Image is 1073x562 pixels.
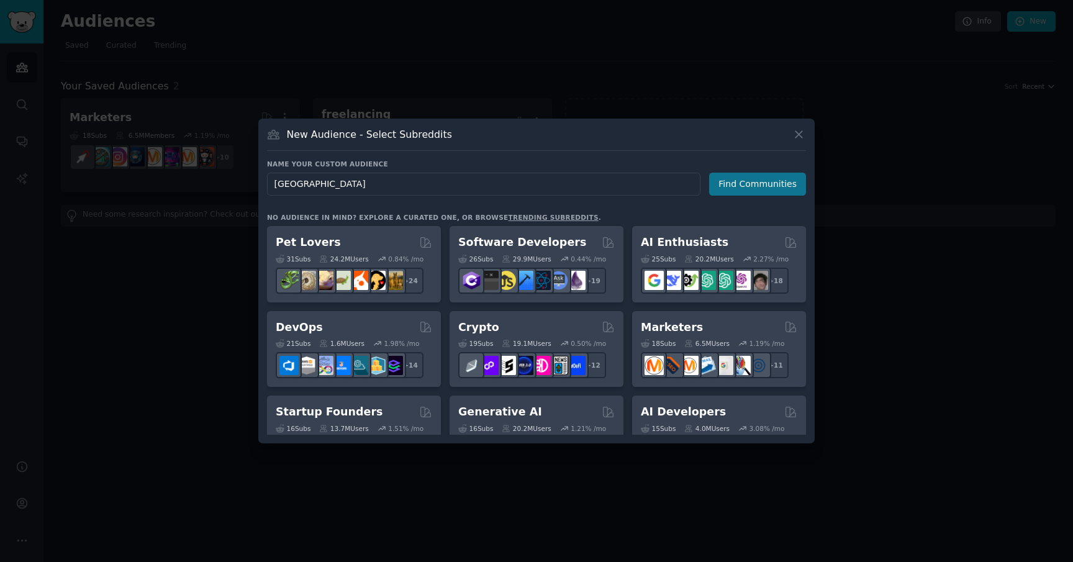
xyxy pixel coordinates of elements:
[641,255,676,263] div: 25 Sub s
[287,128,452,141] h3: New Audience - Select Subreddits
[502,424,551,433] div: 20.2M Users
[349,271,368,290] img: cockatiel
[479,356,499,375] img: 0xPolygon
[571,255,606,263] div: 0.44 % /mo
[384,339,420,348] div: 1.98 % /mo
[497,271,516,290] img: learnjavascript
[276,404,383,420] h2: Startup Founders
[384,271,403,290] img: dogbreed
[458,424,493,433] div: 16 Sub s
[458,320,499,335] h2: Crypto
[549,356,568,375] img: CryptoNews
[749,424,785,433] div: 3.08 % /mo
[297,356,316,375] img: AWS_Certified_Experts
[508,214,598,221] a: trending subreddits
[314,271,333,290] img: leopardgeckos
[388,255,423,263] div: 0.84 % /mo
[763,352,789,378] div: + 11
[662,271,681,290] img: DeepSeek
[684,424,730,433] div: 4.0M Users
[314,356,333,375] img: Docker_DevOps
[641,404,726,420] h2: AI Developers
[458,255,493,263] div: 26 Sub s
[366,356,386,375] img: aws_cdk
[532,356,551,375] img: defiblockchain
[731,356,751,375] img: MarketingResearch
[366,271,386,290] img: PetAdvice
[697,356,716,375] img: Emailmarketing
[349,356,368,375] img: platformengineering
[397,268,423,294] div: + 24
[397,352,423,378] div: + 14
[267,213,601,222] div: No audience in mind? Explore a curated one, or browse .
[749,356,768,375] img: OnlineMarketing
[384,356,403,375] img: PlatformEngineers
[514,356,533,375] img: web3
[276,255,310,263] div: 31 Sub s
[641,424,676,433] div: 15 Sub s
[641,320,703,335] h2: Marketers
[580,352,606,378] div: + 12
[497,356,516,375] img: ethstaker
[276,235,341,250] h2: Pet Lovers
[297,271,316,290] img: ballpython
[276,424,310,433] div: 16 Sub s
[731,271,751,290] img: OpenAIDev
[532,271,551,290] img: reactnative
[276,339,310,348] div: 21 Sub s
[684,339,730,348] div: 6.5M Users
[645,356,664,375] img: content_marketing
[458,235,586,250] h2: Software Developers
[571,424,606,433] div: 1.21 % /mo
[641,339,676,348] div: 18 Sub s
[679,271,699,290] img: AItoolsCatalog
[332,271,351,290] img: turtle
[332,356,351,375] img: DevOpsLinks
[571,339,606,348] div: 0.50 % /mo
[462,356,481,375] img: ethfinance
[388,424,423,433] div: 1.51 % /mo
[279,271,299,290] img: herpetology
[267,160,806,168] h3: Name your custom audience
[267,173,700,196] input: Pick a short name, like "Digital Marketers" or "Movie-Goers"
[645,271,664,290] img: GoogleGeminiAI
[697,271,716,290] img: chatgpt_promptDesign
[749,271,768,290] img: ArtificalIntelligence
[549,271,568,290] img: AskComputerScience
[714,356,733,375] img: googleads
[502,255,551,263] div: 29.9M Users
[566,271,586,290] img: elixir
[479,271,499,290] img: software
[641,235,728,250] h2: AI Enthusiasts
[279,356,299,375] img: azuredevops
[763,268,789,294] div: + 18
[319,255,368,263] div: 24.2M Users
[679,356,699,375] img: AskMarketing
[458,339,493,348] div: 19 Sub s
[319,339,364,348] div: 1.6M Users
[709,173,806,196] button: Find Communities
[753,255,789,263] div: 2.27 % /mo
[502,339,551,348] div: 19.1M Users
[458,404,542,420] h2: Generative AI
[319,424,368,433] div: 13.7M Users
[714,271,733,290] img: chatgpt_prompts_
[276,320,323,335] h2: DevOps
[684,255,733,263] div: 20.2M Users
[514,271,533,290] img: iOSProgramming
[566,356,586,375] img: defi_
[749,339,785,348] div: 1.19 % /mo
[462,271,481,290] img: csharp
[662,356,681,375] img: bigseo
[580,268,606,294] div: + 19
